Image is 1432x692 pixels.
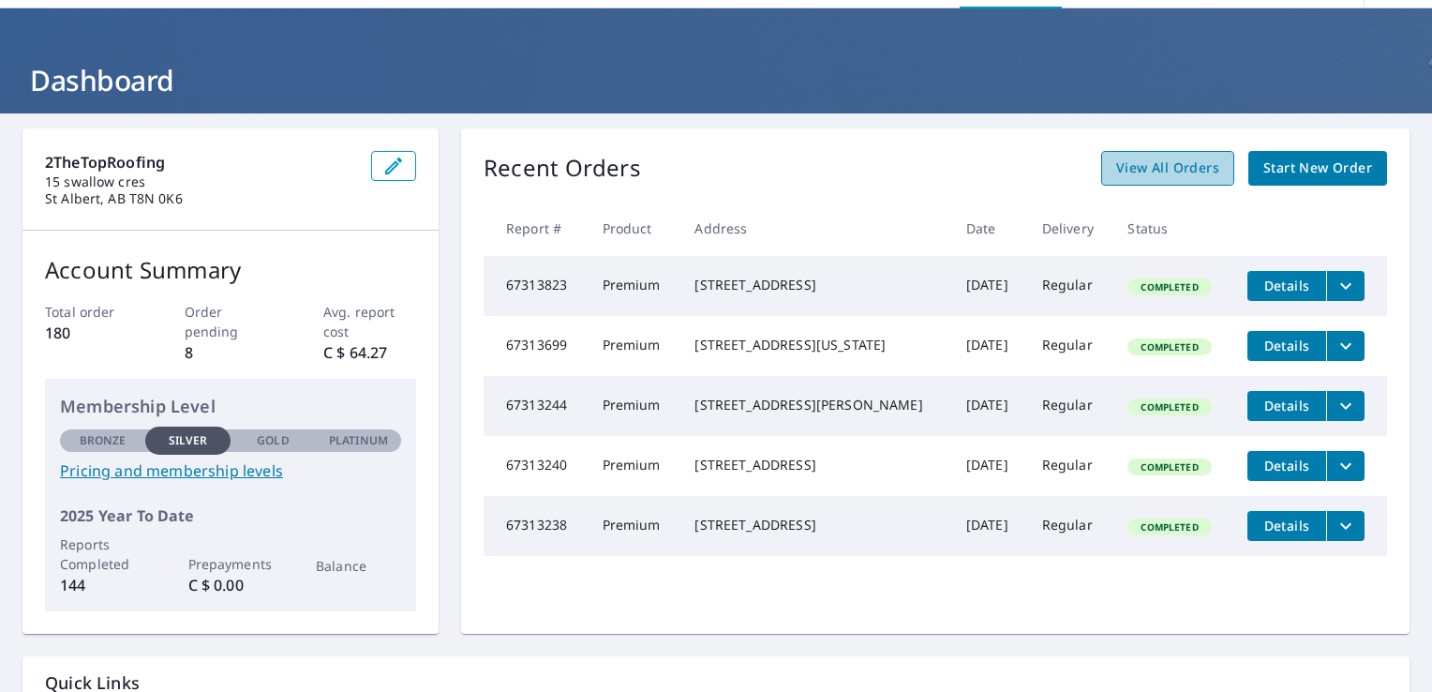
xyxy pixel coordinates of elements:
th: Date [951,201,1027,256]
span: Details [1259,337,1315,354]
p: Membership Level [60,394,401,419]
p: Total order [45,302,138,322]
div: [STREET_ADDRESS][US_STATE] [694,336,935,354]
div: [STREET_ADDRESS] [694,276,935,294]
p: C $ 0.00 [188,574,274,596]
p: Balance [316,556,401,576]
span: Completed [1129,520,1209,534]
p: Reports Completed [60,534,145,574]
span: Completed [1129,460,1209,474]
th: Product [588,201,680,256]
td: Regular [1027,316,1113,376]
div: [STREET_ADDRESS] [694,516,935,534]
td: Premium [588,496,680,556]
button: detailsBtn-67313240 [1247,451,1326,481]
td: Regular [1027,376,1113,436]
button: filesDropdownBtn-67313823 [1326,271,1365,301]
p: St Albert, AB T8N 0K6 [45,190,356,207]
td: 67313823 [484,256,588,316]
td: 67313238 [484,496,588,556]
th: Delivery [1027,201,1113,256]
th: Address [679,201,950,256]
th: Status [1112,201,1232,256]
p: 2025 Year To Date [60,504,401,527]
p: 2TheTopRoofing [45,151,356,173]
button: detailsBtn-67313823 [1247,271,1326,301]
td: 67313699 [484,316,588,376]
span: Completed [1129,280,1209,293]
h1: Dashboard [22,61,1410,99]
td: Premium [588,256,680,316]
td: Premium [588,316,680,376]
span: Details [1259,397,1315,414]
th: Report # [484,201,588,256]
td: Regular [1027,256,1113,316]
button: filesDropdownBtn-67313238 [1326,511,1365,541]
td: [DATE] [951,316,1027,376]
td: Premium [588,376,680,436]
p: Gold [257,432,289,449]
td: [DATE] [951,256,1027,316]
p: Order pending [185,302,277,341]
p: Platinum [329,432,388,449]
button: detailsBtn-67313699 [1247,331,1326,361]
td: [DATE] [951,376,1027,436]
div: [STREET_ADDRESS] [694,456,935,474]
button: filesDropdownBtn-67313244 [1326,391,1365,421]
p: 15 swallow cres [45,173,356,190]
button: filesDropdownBtn-67313699 [1326,331,1365,361]
button: detailsBtn-67313244 [1247,391,1326,421]
span: Completed [1129,340,1209,354]
td: Premium [588,436,680,496]
p: 8 [185,341,277,364]
span: Details [1259,277,1315,294]
td: 67313240 [484,436,588,496]
span: Details [1259,457,1315,474]
p: Prepayments [188,554,274,574]
td: 67313244 [484,376,588,436]
td: Regular [1027,496,1113,556]
div: [STREET_ADDRESS][PERSON_NAME] [694,396,935,414]
p: Silver [169,432,208,449]
p: Bronze [80,432,127,449]
button: detailsBtn-67313238 [1247,511,1326,541]
p: Recent Orders [484,151,641,186]
p: 144 [60,574,145,596]
a: View All Orders [1101,151,1234,186]
span: View All Orders [1116,157,1219,180]
p: C $ 64.27 [323,341,416,364]
td: [DATE] [951,496,1027,556]
td: [DATE] [951,436,1027,496]
a: Pricing and membership levels [60,459,401,482]
p: 180 [45,322,138,344]
span: Start New Order [1263,157,1372,180]
button: filesDropdownBtn-67313240 [1326,451,1365,481]
p: Account Summary [45,253,416,287]
a: Start New Order [1248,151,1387,186]
span: Completed [1129,400,1209,414]
p: Avg. report cost [323,302,416,341]
span: Details [1259,517,1315,534]
td: Regular [1027,436,1113,496]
